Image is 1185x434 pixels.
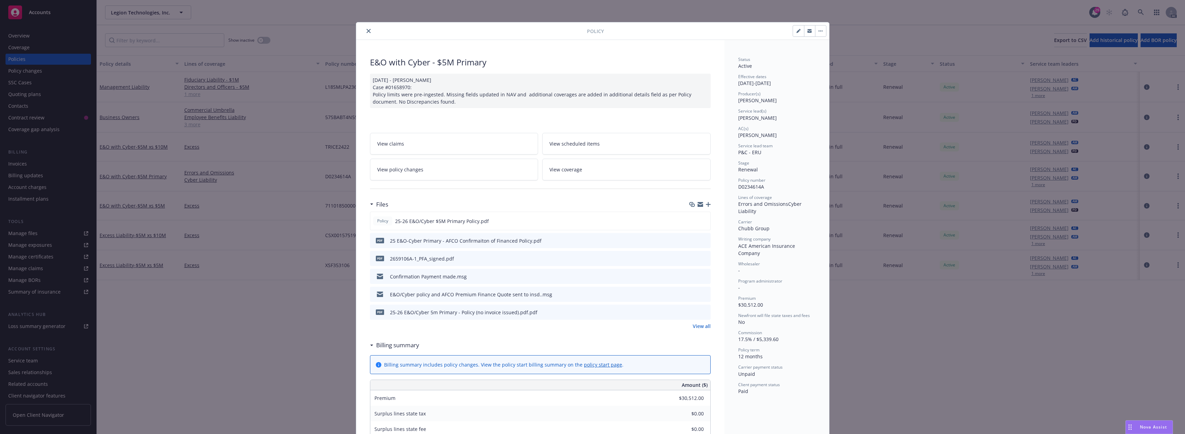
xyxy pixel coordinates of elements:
div: 25 E&O-Cyber Primary - AFCO Confirmaiton of Financed Policy.pdf [390,237,542,244]
button: preview file [702,291,708,298]
a: policy start page [584,361,622,368]
span: [PERSON_NAME] [738,97,777,104]
button: preview file [701,218,708,225]
a: View claims [370,133,538,155]
span: Paid [738,388,748,394]
span: Carrier [738,219,752,225]
span: 17.5% / $5,339.60 [738,336,779,342]
span: [PERSON_NAME] [738,132,777,138]
span: Policy number [738,177,765,183]
span: Status [738,56,750,62]
span: Policy term [738,347,760,353]
h3: Files [376,200,388,209]
button: download file [691,237,696,244]
button: close [364,27,373,35]
button: download file [690,218,696,225]
button: preview file [702,255,708,262]
span: Effective dates [738,74,766,80]
span: pdf [376,256,384,261]
div: E&O/Cyber policy and AFCO Premium Finance Quote sent to insd..msg [390,291,552,298]
div: Confirmation Payment made.msg [390,273,467,280]
span: Nova Assist [1140,424,1167,430]
span: Policy [376,218,390,224]
span: - [738,284,740,291]
div: 25-26 E&O/Cyber 5m Primary - Policy (no invoice issued).pdf.pdf [390,309,537,316]
input: 0.00 [663,409,708,419]
span: Newfront will file state taxes and fees [738,313,810,318]
span: No [738,319,745,325]
span: Cyber Liability [738,201,803,214]
span: Surplus lines state tax [374,410,426,417]
span: Client payment status [738,382,780,388]
div: 2659106A-1_PFA_signed.pdf [390,255,454,262]
span: Service lead(s) [738,108,766,114]
span: Amount ($) [682,381,708,389]
span: D0234614A [738,183,764,190]
span: Renewal [738,166,758,173]
button: Nova Assist [1125,420,1173,434]
a: View all [693,322,711,330]
button: preview file [702,309,708,316]
span: pdf [376,309,384,315]
div: [DATE] - [PERSON_NAME] Case #01658970: Policy limits were pre-ingested. Missing fields updated in... [370,74,711,108]
span: Surplus lines state fee [374,426,426,432]
span: P&C - ERU [738,149,761,156]
div: [DATE] - [DATE] [738,74,815,87]
span: pdf [376,238,384,243]
span: Service lead team [738,143,773,149]
span: View policy changes [377,166,423,173]
a: View scheduled items [542,133,711,155]
span: Unpaid [738,371,755,377]
div: E&O with Cyber - $5M Primary [370,56,711,68]
input: 0.00 [663,393,708,403]
span: Premium [374,395,395,401]
div: Billing summary includes policy changes. View the policy start billing summary on the . [384,361,624,368]
span: Policy [587,28,604,35]
span: Premium [738,295,756,301]
span: Commission [738,330,762,336]
span: Errors and Omissions [738,201,788,207]
button: preview file [702,273,708,280]
a: View coverage [542,159,711,180]
span: 12 months [738,353,763,360]
span: Writing company [738,236,771,242]
span: 25-26 E&O/Cyber $5M Primary Policy.pdf [395,218,489,225]
a: View policy changes [370,159,538,180]
span: [PERSON_NAME] [738,115,777,121]
button: download file [691,273,696,280]
div: Drag to move [1126,421,1134,434]
span: View coverage [549,166,582,173]
span: Producer(s) [738,91,761,97]
span: Wholesaler [738,261,760,267]
button: preview file [702,237,708,244]
span: View scheduled items [549,140,600,147]
span: Chubb Group [738,225,770,232]
span: Active [738,63,752,69]
span: - [738,267,740,274]
span: $30,512.00 [738,301,763,308]
div: Billing summary [370,341,419,350]
span: Carrier payment status [738,364,783,370]
h3: Billing summary [376,341,419,350]
div: Files [370,200,388,209]
span: Stage [738,160,749,166]
span: AC(s) [738,126,749,131]
button: download file [691,291,696,298]
button: download file [691,309,696,316]
span: Program administrator [738,278,782,284]
span: Lines of coverage [738,194,772,200]
button: download file [691,255,696,262]
span: View claims [377,140,404,147]
span: ACE American Insurance Company [738,243,796,256]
